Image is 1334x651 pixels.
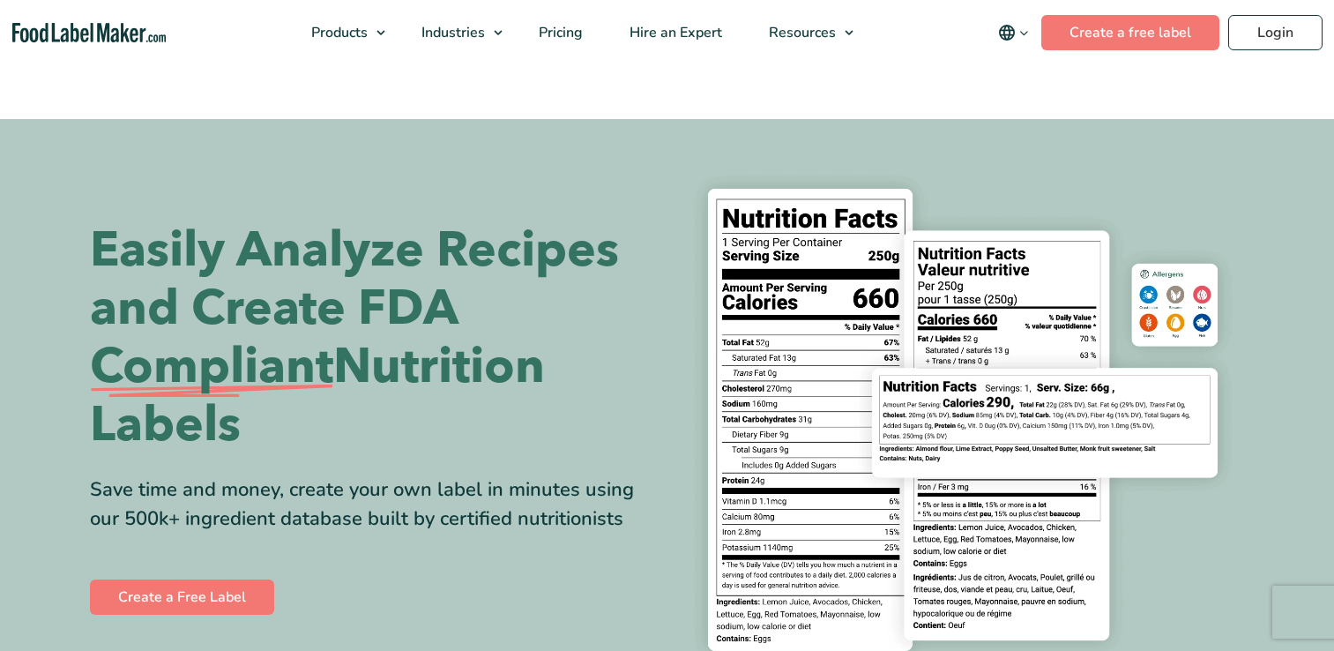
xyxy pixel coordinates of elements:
a: Create a free label [1041,15,1219,50]
span: Products [306,23,369,42]
h1: Easily Analyze Recipes and Create FDA Nutrition Labels [90,221,654,454]
span: Pricing [533,23,585,42]
a: Create a Free Label [90,580,274,615]
a: Login [1228,15,1323,50]
span: Industries [416,23,487,42]
span: Resources [764,23,838,42]
span: Compliant [90,338,333,396]
span: Hire an Expert [624,23,724,42]
div: Save time and money, create your own label in minutes using our 500k+ ingredient database built b... [90,475,654,534]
